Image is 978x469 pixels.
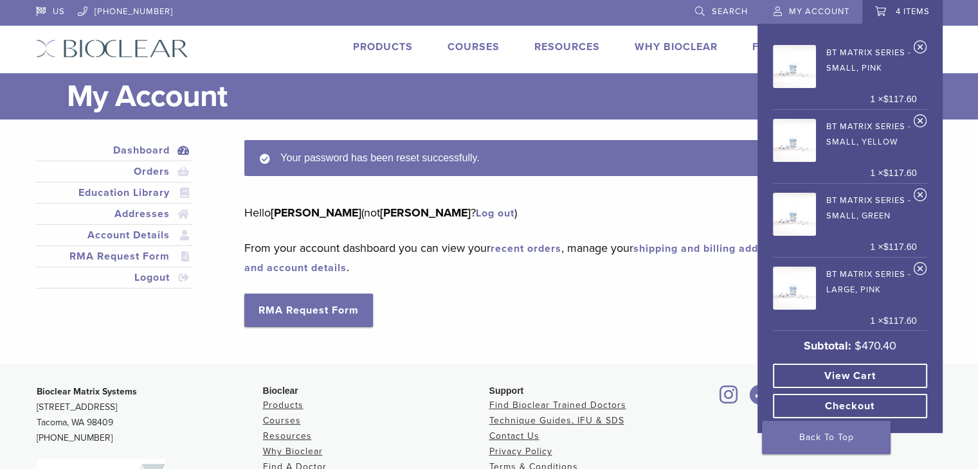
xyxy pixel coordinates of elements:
a: Courses [448,40,500,53]
span: 1 × [870,93,916,107]
span: $ [883,242,888,252]
span: $ [883,94,888,104]
a: Resources [263,430,312,441]
span: Search [712,6,748,17]
bdi: 117.60 [883,315,916,326]
img: BT Matrix Series - Small, Pink [773,45,816,88]
span: $ [883,315,888,326]
a: View cart [773,364,927,388]
a: BT Matrix Series - Small, Green [773,189,917,236]
a: Checkout [773,394,927,418]
span: 1 × [870,240,916,254]
a: Addresses [39,206,190,222]
a: Resources [534,40,600,53]
img: BT Matrix Series - Large, Pink [773,267,816,310]
a: Logout [39,270,190,285]
a: Bioclear [716,393,743,405]
a: RMA Request Form [39,249,190,264]
bdi: 117.60 [883,168,916,178]
a: Why Bioclear [635,40,718,53]
a: BT Matrix Series - Small, Pink [773,41,917,88]
a: Find Bioclear Trained Doctors [489,400,626,411]
bdi: 470.40 [855,339,896,353]
strong: [PERSON_NAME] [271,206,361,220]
strong: [PERSON_NAME] [380,206,471,220]
span: Support [489,385,524,396]
bdi: 117.60 [883,242,916,252]
a: Remove BT Matrix Series - Small, Yellow from cart [913,114,927,133]
a: Courses [263,415,301,426]
a: Dashboard [39,143,190,158]
a: recent orders [491,242,561,255]
span: My Account [789,6,849,17]
strong: Subtotal: [804,339,851,353]
nav: Account pages [36,140,193,304]
p: [STREET_ADDRESS] Tacoma, WA 98409 [PHONE_NUMBER] [37,384,263,446]
a: Bioclear [745,393,775,405]
a: Remove BT Matrix Series - Small, Pink from cart [913,40,927,59]
span: Bioclear [263,385,298,396]
h1: My Account [67,73,943,119]
bdi: 117.60 [883,94,916,104]
a: Why Bioclear [263,446,323,457]
a: Privacy Policy [489,446,552,457]
a: Log out [476,207,514,220]
p: Hello (not ? ) [244,203,923,222]
strong: Bioclear Matrix Systems [37,386,137,397]
img: BT Matrix Series - Small, Yellow [773,119,816,162]
div: Your password has been reset successfully. [244,140,923,176]
a: Remove BT Matrix Series - Small, Green from cart [913,188,927,207]
a: Contact Us [489,430,539,441]
a: Products [263,400,303,411]
a: Products [353,40,413,53]
span: $ [883,168,888,178]
a: Remove BT Matrix Series - Large, Pink from cart [913,261,927,281]
span: 4 items [896,6,930,17]
span: $ [855,339,862,353]
span: 1 × [870,314,916,328]
a: shipping and billing addresses [633,242,793,255]
a: Education Library [39,185,190,200]
a: Orders [39,164,190,179]
span: 1 × [870,166,916,181]
a: RMA Request Form [244,294,373,327]
p: From your account dashboard you can view your , manage your , and . [244,238,923,277]
a: BT Matrix Series - Small, Yellow [773,115,917,162]
img: BT Matrix Series - Small, Green [773,193,816,236]
a: BT Matrix Series - Large, Pink [773,263,917,310]
a: Technique Guides, IFU & SDS [489,415,624,426]
img: Bioclear [36,39,188,58]
a: Find A Doctor [752,40,838,53]
a: Back To Top [762,421,891,454]
a: Account Details [39,227,190,243]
